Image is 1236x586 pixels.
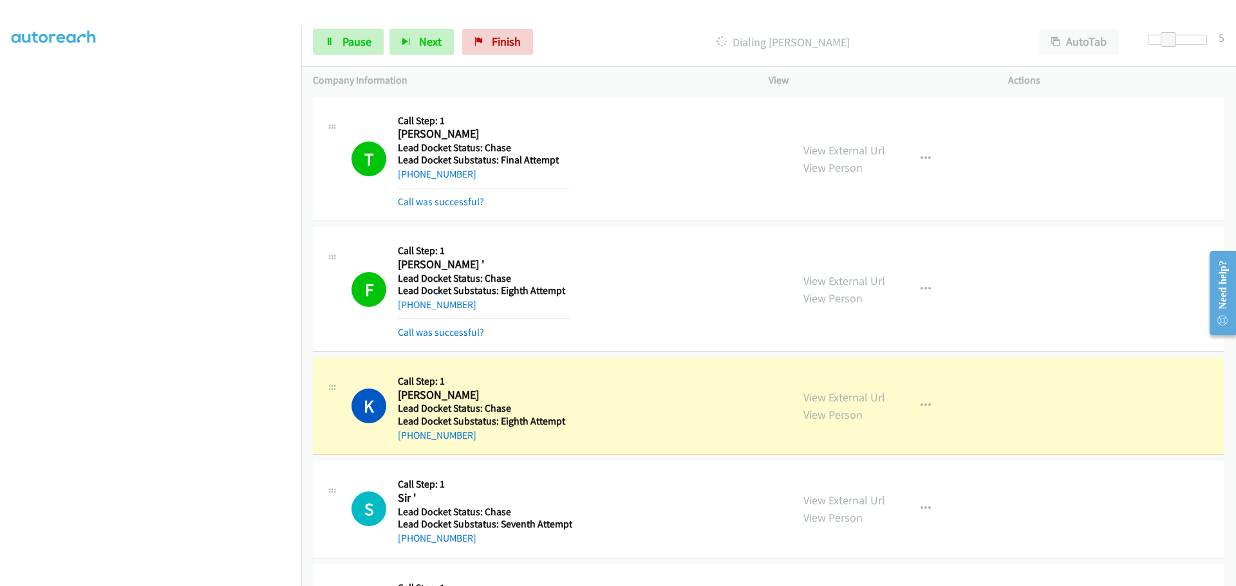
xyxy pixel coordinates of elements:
a: View Person [803,160,863,175]
iframe: Resource Center [1199,242,1236,344]
span: Pause [342,34,371,49]
h5: Lead Docket Substatus: Eighth Attempt [398,284,569,297]
h5: Call Step: 1 [398,478,572,491]
a: [PHONE_NUMBER] [398,429,476,441]
a: Pause [313,29,384,55]
h2: [PERSON_NAME] ' [398,257,569,272]
h1: F [351,272,386,307]
a: [PHONE_NUMBER] [398,298,476,311]
a: View External Url [803,273,885,288]
button: AutoTab [1039,29,1119,55]
h5: Lead Docket Status: Chase [398,402,569,415]
p: View [769,73,985,88]
div: 5 [1219,29,1224,46]
a: Call was successful? [398,326,484,338]
h5: Call Step: 1 [398,244,569,257]
div: The call is yet to be attempted [351,491,386,526]
a: View Person [803,510,863,525]
h5: Call Step: 1 [398,375,569,388]
a: View External Url [803,143,885,158]
span: Next [419,34,442,49]
h5: Call Step: 1 [398,114,569,127]
a: Finish [462,29,533,55]
h2: [PERSON_NAME] [398,127,569,142]
h5: Lead Docket Substatus: Eighth Attempt [398,415,569,428]
h1: T [351,142,386,176]
h2: Sir ' [398,491,569,506]
a: [PHONE_NUMBER] [398,168,476,180]
p: Company Information [313,73,745,88]
span: Finish [492,34,521,49]
a: View External Url [803,390,885,405]
a: [PHONE_NUMBER] [398,532,476,544]
h2: [PERSON_NAME] [398,388,569,403]
a: View Person [803,291,863,306]
a: View Person [803,407,863,422]
h5: Lead Docket Substatus: Final Attempt [398,154,569,167]
h1: K [351,389,386,423]
h5: Lead Docket Status: Chase [398,272,569,285]
p: Actions [1008,73,1224,88]
button: Next [389,29,454,55]
a: View External Url [803,493,885,508]
h5: Lead Docket Status: Chase [398,506,572,518]
h5: Lead Docket Substatus: Seventh Attempt [398,518,572,531]
h1: S [351,491,386,526]
p: Dialing [PERSON_NAME] [550,33,1016,51]
h5: Lead Docket Status: Chase [398,142,569,154]
a: Call was successful? [398,196,484,208]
